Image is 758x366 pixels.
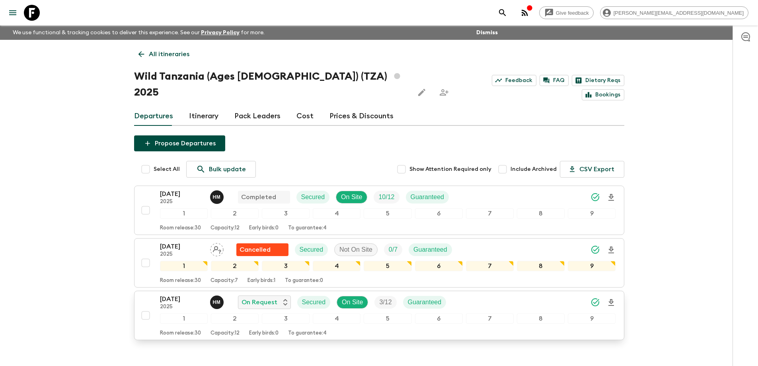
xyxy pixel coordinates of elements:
[517,313,565,324] div: 8
[211,313,259,324] div: 2
[517,208,565,219] div: 8
[241,192,276,202] p: Completed
[606,245,616,255] svg: Download Onboarding
[606,298,616,307] svg: Download Onboarding
[10,25,268,40] p: We use functional & tracking cookies to deliver this experience. See our for more.
[297,296,331,309] div: Secured
[374,296,396,309] div: Trip Fill
[606,193,616,202] svg: Download Onboarding
[301,192,325,202] p: Secured
[313,313,360,324] div: 4
[364,208,411,219] div: 5
[201,30,240,35] a: Privacy Policy
[329,107,394,126] a: Prices & Discounts
[539,6,594,19] a: Give feedback
[210,298,225,304] span: Halfani Mbasha
[211,261,259,271] div: 2
[262,313,310,324] div: 3
[415,261,463,271] div: 6
[210,278,238,284] p: Capacity: 7
[568,261,616,271] div: 9
[160,261,208,271] div: 1
[302,297,326,307] p: Secured
[474,27,500,38] button: Dismiss
[160,189,204,199] p: [DATE]
[466,208,514,219] div: 7
[609,10,748,16] span: [PERSON_NAME][EMAIL_ADDRESS][DOMAIN_NAME]
[337,296,368,309] div: On Site
[160,199,204,205] p: 2025
[210,296,225,309] button: HM
[364,261,411,271] div: 5
[236,243,288,256] div: Flash Pack cancellation
[134,107,173,126] a: Departures
[285,278,323,284] p: To guarantee: 0
[572,75,624,86] a: Dietary Reqs
[249,225,279,231] p: Early birds: 0
[590,192,600,202] svg: Synced Successfully
[436,84,452,100] span: Share this itinerary
[540,75,569,86] a: FAQ
[411,192,444,202] p: Guaranteed
[492,75,536,86] a: Feedback
[247,278,275,284] p: Early birds: 1
[240,245,271,254] p: Cancelled
[134,69,408,100] h1: Wild Tanzania (Ages [DEMOGRAPHIC_DATA]) (TZA) 2025
[408,297,442,307] p: Guaranteed
[413,245,447,254] p: Guaranteed
[415,313,463,324] div: 6
[300,245,323,254] p: Secured
[262,261,310,271] div: 3
[295,243,328,256] div: Secured
[288,330,327,337] p: To guarantee: 4
[511,165,557,173] span: Include Archived
[160,294,204,304] p: [DATE]
[389,245,398,254] p: 0 / 7
[551,10,593,16] span: Give feedback
[288,225,327,231] p: To guarantee: 4
[339,245,372,254] p: Not On Site
[342,297,363,307] p: On Site
[568,313,616,324] div: 9
[160,225,201,231] p: Room release: 30
[186,161,256,178] a: Bulk update
[590,297,600,307] svg: Synced Successfully
[134,46,194,62] a: All itineraries
[313,261,360,271] div: 4
[495,5,511,21] button: search adventures
[210,330,240,337] p: Capacity: 12
[160,304,204,310] p: 2025
[210,225,240,231] p: Capacity: 12
[384,243,402,256] div: Trip Fill
[134,186,624,235] button: [DATE]2025Halfani MbashaCompletedSecuredOn SiteTrip FillGuaranteed123456789Room release:30Capacit...
[379,297,392,307] p: 3 / 12
[341,192,362,202] p: On Site
[160,251,204,258] p: 2025
[189,107,218,126] a: Itinerary
[334,243,378,256] div: Not On Site
[134,135,225,151] button: Propose Departures
[209,164,246,174] p: Bulk update
[336,191,367,204] div: On Site
[296,107,314,126] a: Cost
[210,193,225,199] span: Halfani Mbasha
[296,191,330,204] div: Secured
[160,278,201,284] p: Room release: 30
[409,165,491,173] span: Show Attention Required only
[415,208,463,219] div: 6
[134,238,624,288] button: [DATE]2025Assign pack leaderFlash Pack cancellationSecuredNot On SiteTrip FillGuaranteed123456789...
[234,107,281,126] a: Pack Leaders
[378,192,394,202] p: 10 / 12
[211,208,259,219] div: 2
[466,313,514,324] div: 7
[160,208,208,219] div: 1
[5,5,21,21] button: menu
[414,84,430,100] button: Edit this itinerary
[213,299,221,305] p: H M
[134,291,624,340] button: [DATE]2025Halfani MbashaOn RequestSecuredOn SiteTrip FillGuaranteed123456789Room release:30Capaci...
[160,330,201,337] p: Room release: 30
[517,261,565,271] div: 8
[568,208,616,219] div: 9
[466,261,514,271] div: 7
[374,191,399,204] div: Trip Fill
